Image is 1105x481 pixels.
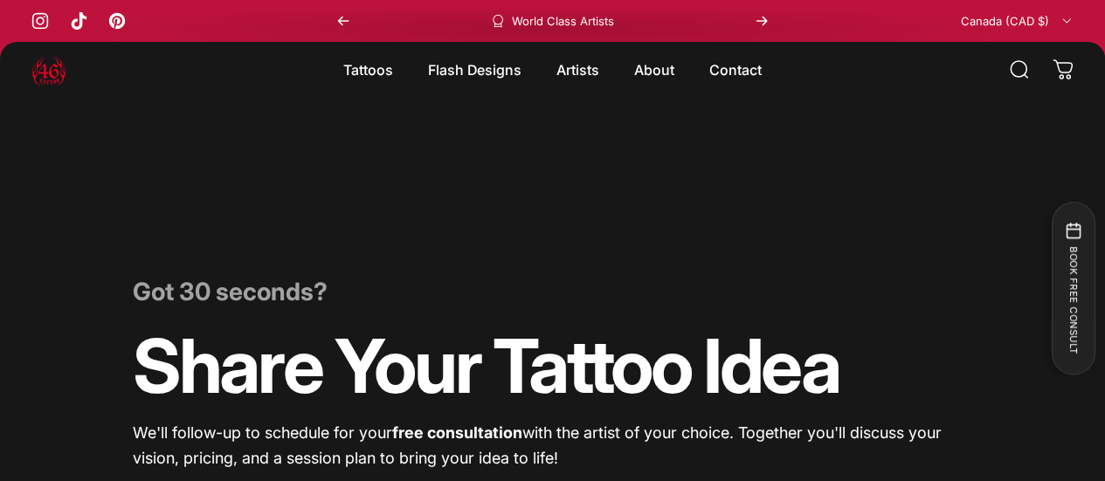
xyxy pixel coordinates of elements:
[133,277,328,306] strong: Got 30 seconds?
[692,52,779,88] a: Contact
[326,52,411,88] summary: Tattoos
[1044,51,1082,89] a: 0 items
[703,329,839,403] animate-element: Idea
[1051,202,1095,374] button: BOOK FREE CONSULT
[392,423,522,442] strong: free consultation
[493,329,691,403] animate-element: Tattoo
[539,52,617,88] summary: Artists
[133,421,972,471] p: We'll follow-up to schedule for your with the artist of your choice. Together you'll discuss your...
[411,52,539,88] summary: Flash Designs
[133,329,321,403] animate-element: Share
[512,14,614,28] p: World Class Artists
[335,329,480,403] animate-element: Your
[961,14,1049,28] span: Canada (CAD $)
[326,52,779,88] nav: Primary
[617,52,692,88] summary: About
